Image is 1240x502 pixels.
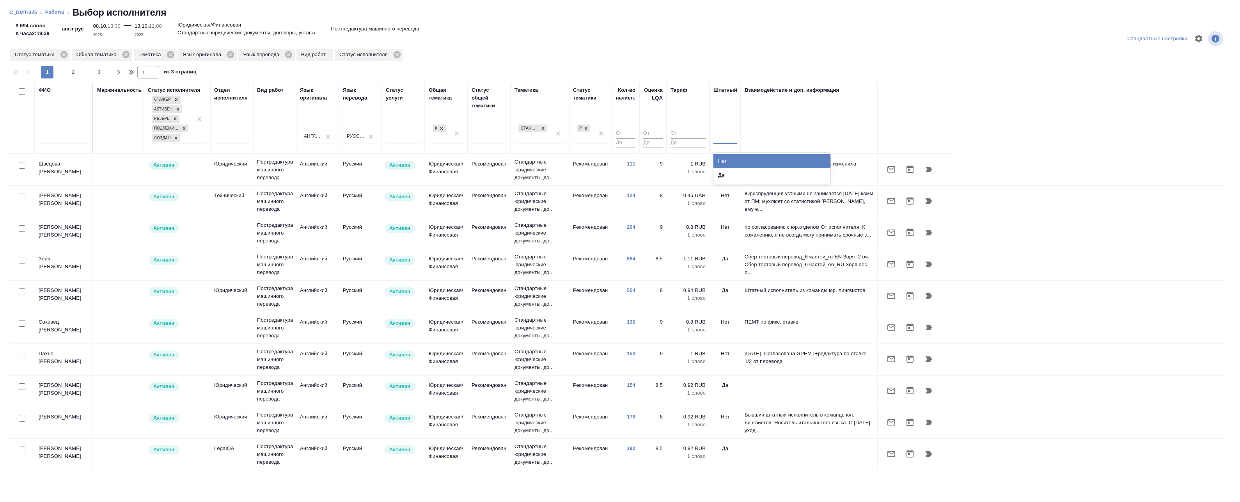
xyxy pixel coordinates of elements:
[425,346,468,373] td: Юридическая/Финансовая
[569,409,612,436] td: Рекомендован
[97,86,142,94] div: Маржинальность
[639,346,667,373] td: 9
[164,67,197,78] span: из 3 страниц
[882,287,901,305] button: Отправить предложение о работе
[210,409,253,436] td: Юридический
[710,283,741,310] td: Да
[339,346,382,373] td: Русский
[19,194,25,200] input: Выбери исполнителей, чтобы отправить приглашение на работу
[671,192,706,199] p: 0.45 UAH
[425,219,468,247] td: Юридическая/Финансовая
[19,225,25,232] input: Выбери исполнителей, чтобы отправить приглашение на работу
[671,318,706,326] p: 0.8 RUB
[296,314,339,342] td: Английский
[671,263,706,271] p: 1 слово
[468,377,511,405] td: Рекомендован
[882,381,901,400] button: Отправить предложение о работе
[76,51,119,59] p: Общая тематика
[35,441,93,468] td: [PERSON_NAME] [PERSON_NAME]
[153,414,174,422] p: Активен
[713,86,737,94] div: Штатный
[210,188,253,215] td: Технический
[35,409,93,436] td: [PERSON_NAME]
[919,223,938,242] button: Продолжить
[243,51,282,59] p: Язык перевода
[138,51,164,59] p: Тематика
[1189,29,1208,48] span: Настроить таблицу
[67,9,69,16] li: ‹
[901,223,919,242] button: Открыть календарь загрузки
[300,86,335,102] div: Язык оригинала
[639,219,667,247] td: 9
[16,22,50,30] p: 9 694 слово
[745,411,873,434] p: Бывший штатный исполнитель в команде юл. лингвистов. Носитель итальянского языка. С [DATE] уход...
[468,441,511,468] td: Рекомендован
[331,25,419,33] p: Постредактура машинного перевода
[671,231,706,239] p: 1 слово
[671,413,706,421] p: 0.92 RUB
[153,288,174,296] p: Активен
[389,414,410,422] p: Активен
[389,224,410,232] p: Активен
[627,161,635,167] a: 111
[671,358,706,365] p: 1 слово
[919,287,938,305] button: Продолжить
[468,251,511,278] td: Рекомендован
[616,138,635,148] input: До
[339,441,382,468] td: Русский
[153,161,174,169] p: Активен
[35,283,93,310] td: [PERSON_NAME] [PERSON_NAME]
[745,253,873,276] p: Сбер тестовый перевод_6 частей_ru-EN Зоря- 2 оч. Сбер тестовый перевод_6 частей_en_RU Зоря.do...
[347,133,365,140] div: Русский
[671,421,706,429] p: 1 слово
[35,156,93,183] td: Швецова [PERSON_NAME]
[19,320,25,327] input: Выбери исполнителей, чтобы отправить приглашение на работу
[149,23,162,29] p: 12:00
[643,138,663,148] input: До
[151,114,180,124] div: Стажер, Активен, Резерв, Подлежит внедрению, Создан
[468,409,511,436] td: Рекомендован
[514,379,565,403] p: Стандартные юридические документы, до...
[93,68,106,76] span: 3
[576,124,591,134] div: Рекомендован
[152,134,172,142] div: Создан
[569,346,612,373] td: Рекомендован
[339,251,382,278] td: Русский
[882,318,901,337] button: Отправить предложение о работе
[919,160,938,179] button: Продолжить
[425,188,468,215] td: Юридическая/Финансовая
[35,346,93,373] td: Пахно [PERSON_NAME]
[153,351,174,359] p: Активен
[148,445,206,455] div: Рядовой исполнитель: назначай с учетом рейтинга
[296,251,339,278] td: Английский
[639,251,667,278] td: 8.5
[468,188,511,215] td: Рекомендован
[643,129,663,139] input: От
[257,316,292,340] p: Постредактура машинного перевода
[19,383,25,390] input: Выбери исполнителей, чтобы отправить приглашение на работу
[569,156,612,183] td: Рекомендован
[671,199,706,207] p: 1 слово
[901,413,919,432] button: Открыть календарь загрузки
[389,161,410,169] p: Активен
[514,348,565,371] p: Стандартные юридические документы, до...
[35,219,93,247] td: [PERSON_NAME] [PERSON_NAME]
[19,257,25,263] input: Выбери исполнителей, чтобы отправить приглашение на работу
[148,381,206,392] div: Рядовой исполнитель: назначай с учетом рейтинга
[432,124,447,134] div: Юридическая/Финансовая
[301,51,328,59] p: Вид работ
[713,168,830,182] div: Да
[745,350,873,365] p: [DATE]- Согласована GPEMT+редактура по ставке 1/2 от перевода
[210,377,253,405] td: Юридический
[671,223,706,231] p: 0.8 RUB
[386,86,421,102] div: Статус услуги
[296,346,339,373] td: Английский
[710,377,741,405] td: Да
[39,86,51,94] div: ФИО
[152,96,172,104] div: Стажер
[639,314,667,342] td: 9
[257,348,292,371] p: Постредактура машинного перевода
[148,192,206,202] div: Рядовой исполнитель: назначай с учетом рейтинга
[639,283,667,310] td: 8
[296,156,339,183] td: Английский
